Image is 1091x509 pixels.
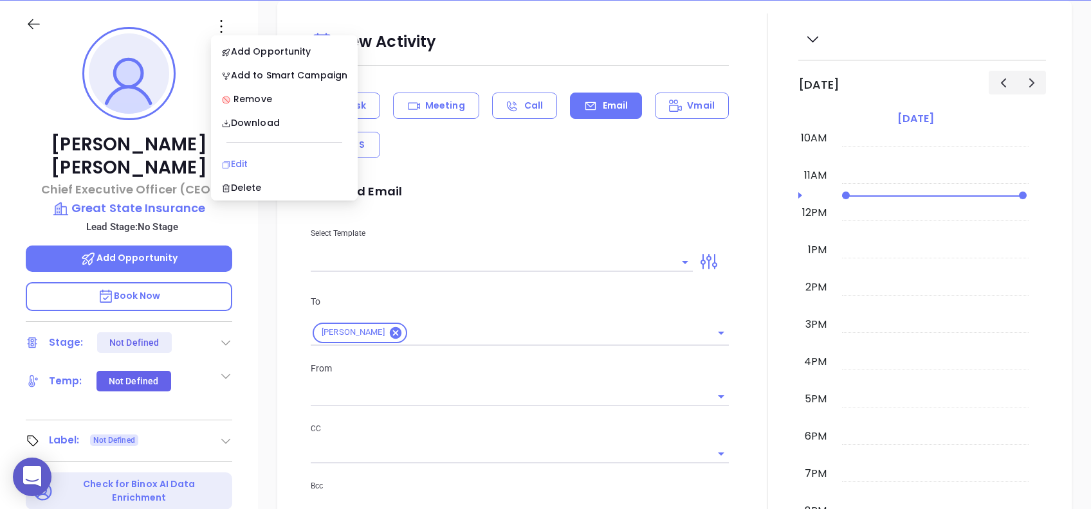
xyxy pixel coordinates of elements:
[802,168,829,183] div: 11am
[803,280,829,295] div: 2pm
[313,323,407,343] div: [PERSON_NAME]
[989,71,1018,94] button: Previous day
[221,157,347,171] div: Edit
[1017,71,1046,94] button: Next day
[425,99,465,112] p: Meeting
[800,205,829,220] div: 12pm
[805,242,829,258] div: 1pm
[221,68,347,82] div: Add to Smart Campaign
[314,327,392,338] span: [PERSON_NAME]
[221,92,347,106] div: Remove
[214,109,355,136] a: Download
[676,253,694,271] button: Open
[798,130,829,146] div: 10am
[803,317,829,332] div: 3pm
[603,99,628,112] p: Email
[798,78,839,92] h2: [DATE]
[221,44,347,58] div: Add Opportunity
[221,181,347,195] div: Delete
[221,116,347,130] div: Download
[895,110,937,128] a: [DATE]
[26,181,232,198] p: Chief Executive Officer (CEO)
[802,429,829,444] div: 6pm
[311,479,729,493] p: Bcc
[712,324,730,342] button: Open
[89,33,169,114] img: profile-user
[524,99,543,112] p: Call
[32,219,232,235] p: Lead Stage: No Stage
[311,361,729,375] p: From
[311,226,693,240] p: Select Template
[712,388,730,406] button: Open
[49,371,82,391] div: Temp:
[26,133,232,179] p: [PERSON_NAME] [PERSON_NAME]
[49,431,80,450] div: Label:
[49,333,84,352] div: Stage:
[687,99,715,112] p: Vmail
[311,294,729,308] p: To
[55,478,223,505] p: Check for Binox AI Data Enrichment
[26,199,232,217] a: Great State Insurance
[802,466,829,481] div: 7pm
[109,371,158,391] div: Not Defined
[343,99,365,112] p: Task
[802,354,829,370] div: 4pm
[712,445,730,463] button: Open
[802,391,829,407] div: 5pm
[311,26,729,59] div: New Activity
[93,433,135,447] span: Not Defined
[311,422,729,436] p: CC
[98,289,161,302] span: Book Now
[109,332,159,353] div: Not Defined
[80,251,178,264] span: Add Opportunity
